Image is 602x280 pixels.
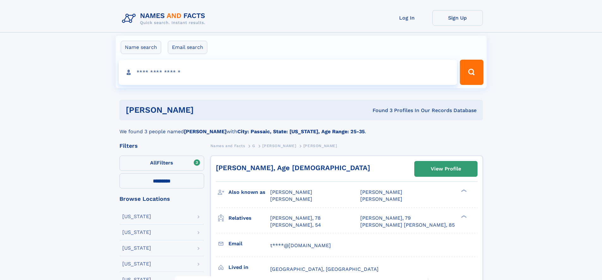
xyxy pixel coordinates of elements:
div: Found 3 Profiles In Our Records Database [283,107,477,114]
a: Names and Facts [210,142,245,150]
span: [PERSON_NAME] [270,189,312,195]
span: [PERSON_NAME] [303,144,337,148]
div: We found 3 people named with . [119,120,483,135]
span: All [150,160,157,166]
h3: Also known as [228,187,270,198]
label: Filters [119,156,204,171]
a: [PERSON_NAME], Age [DEMOGRAPHIC_DATA] [216,164,370,172]
div: Browse Locations [119,196,204,202]
div: [US_STATE] [122,261,151,266]
b: [PERSON_NAME] [184,128,227,134]
h3: Relatives [228,213,270,223]
label: Email search [168,41,207,54]
h3: Lived in [228,262,270,273]
span: [PERSON_NAME] [270,196,312,202]
div: View Profile [431,162,461,176]
a: [PERSON_NAME], 78 [270,215,321,222]
span: G [252,144,255,148]
h1: [PERSON_NAME] [126,106,283,114]
a: [PERSON_NAME], 79 [360,215,411,222]
div: Filters [119,143,204,149]
span: [PERSON_NAME] [360,196,402,202]
img: Logo Names and Facts [119,10,210,27]
a: Log In [382,10,432,26]
b: City: Passaic, State: [US_STATE], Age Range: 25-35 [237,128,365,134]
span: [GEOGRAPHIC_DATA], [GEOGRAPHIC_DATA] [270,266,379,272]
a: [PERSON_NAME] [262,142,296,150]
span: [PERSON_NAME] [262,144,296,148]
div: ❯ [459,214,467,218]
input: search input [119,60,457,85]
a: [PERSON_NAME] [PERSON_NAME], 85 [360,222,455,229]
div: [US_STATE] [122,230,151,235]
a: Sign Up [432,10,483,26]
a: G [252,142,255,150]
label: Name search [121,41,161,54]
span: [PERSON_NAME] [360,189,402,195]
h3: Email [228,238,270,249]
a: View Profile [415,161,477,176]
div: ❯ [459,189,467,193]
a: [PERSON_NAME], 54 [270,222,321,229]
div: [US_STATE] [122,246,151,251]
button: Search Button [460,60,483,85]
div: [US_STATE] [122,214,151,219]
